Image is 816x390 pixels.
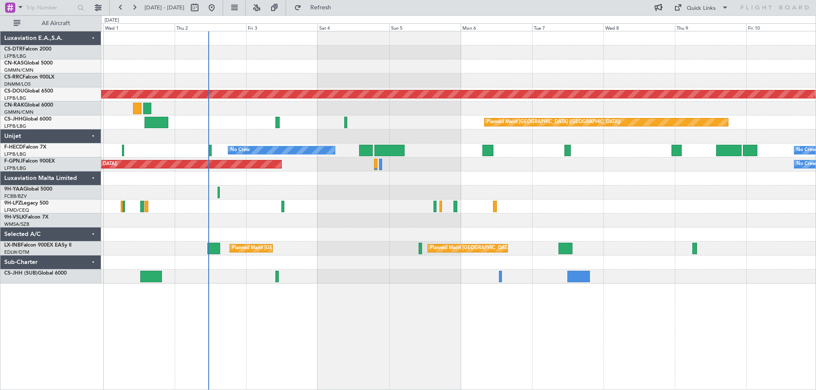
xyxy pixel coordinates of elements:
a: 9H-LPZLegacy 500 [4,201,48,206]
div: Sat 4 [317,23,389,31]
a: CS-RRCFalcon 900LX [4,75,54,80]
a: F-GPNJFalcon 900EX [4,159,55,164]
a: CS-JHH (SUB)Global 6000 [4,271,67,276]
span: Refresh [303,5,339,11]
a: LX-INBFalcon 900EX EASy II [4,243,71,248]
span: CN-RAK [4,103,24,108]
button: Quick Links [670,1,733,14]
div: Quick Links [687,4,716,13]
span: 9H-YAA [4,187,23,192]
span: CS-DOU [4,89,24,94]
a: CN-RAKGlobal 6000 [4,103,53,108]
div: Mon 6 [461,23,532,31]
span: F-GPNJ [4,159,23,164]
div: Wed 8 [603,23,675,31]
span: 9H-VSLK [4,215,25,220]
div: No Crew [796,144,816,157]
span: 9H-LPZ [4,201,21,206]
button: All Aircraft [9,17,92,30]
a: CN-KASGlobal 5000 [4,61,53,66]
a: LFMD/CEQ [4,207,29,213]
span: All Aircraft [22,20,90,26]
div: Sun 5 [389,23,461,31]
div: Fri 3 [246,23,317,31]
div: Planned Maint [GEOGRAPHIC_DATA] ([GEOGRAPHIC_DATA]) [430,242,564,255]
div: Planned Maint [GEOGRAPHIC_DATA] ([GEOGRAPHIC_DATA]) [487,116,620,129]
a: CS-DTRFalcon 2000 [4,47,51,52]
div: Thu 2 [175,23,246,31]
span: CS-JHH [4,117,23,122]
div: Thu 9 [675,23,746,31]
a: LFPB/LBG [4,123,26,129]
div: [DATE] [105,17,119,24]
a: LFPB/LBG [4,95,26,101]
div: Wed 1 [103,23,175,31]
a: DNMM/LOS [4,81,31,87]
span: [DATE] - [DATE] [144,4,184,11]
a: WMSA/SZB [4,221,29,227]
button: Refresh [290,1,341,14]
span: CS-DTR [4,47,23,52]
span: LX-INB [4,243,21,248]
div: Tue 7 [532,23,603,31]
a: GMMN/CMN [4,109,34,115]
a: 9H-VSLKFalcon 7X [4,215,48,220]
div: Planned Maint [GEOGRAPHIC_DATA] [232,242,313,255]
span: CN-KAS [4,61,24,66]
a: CS-DOUGlobal 6500 [4,89,53,94]
a: GMMN/CMN [4,67,34,73]
a: LFPB/LBG [4,165,26,171]
span: CS-JHH (SUB) [4,271,38,276]
a: F-HECDFalcon 7X [4,145,46,150]
a: 9H-YAAGlobal 5000 [4,187,52,192]
div: No Crew [796,158,816,171]
a: CS-JHHGlobal 6000 [4,117,51,122]
input: Trip Number [26,1,75,14]
span: F-HECD [4,145,23,150]
a: EDLW/DTM [4,249,29,255]
span: CS-RRC [4,75,23,80]
div: No Crew [230,144,250,157]
a: LFPB/LBG [4,151,26,157]
a: LFPB/LBG [4,53,26,59]
a: FCBB/BZV [4,193,27,199]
